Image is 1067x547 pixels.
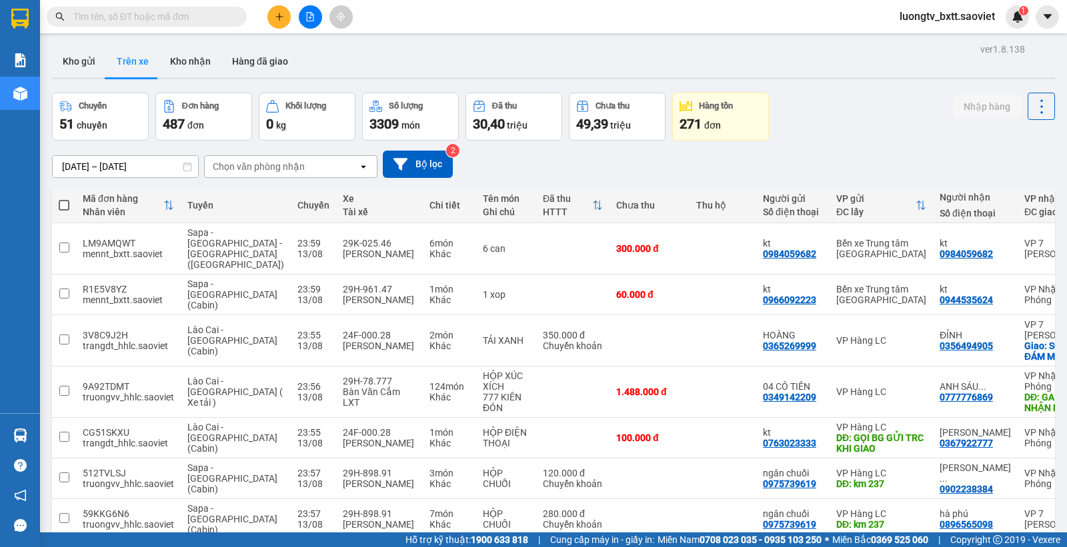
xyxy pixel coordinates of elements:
span: 3309 [369,116,399,132]
span: 51 [59,116,74,132]
div: Chuyển khoản [543,340,603,351]
div: 13/08 [297,438,329,448]
div: 29H-898.91 [343,468,416,478]
div: 23:55 [297,330,329,340]
img: logo-vxr [11,9,29,29]
span: Cung cấp máy in - giấy in: [550,532,654,547]
div: ĐỈNH [940,330,1011,340]
div: kt [940,284,1011,294]
span: 271 [680,116,702,132]
div: 23:56 [297,381,329,392]
div: Chi tiết [429,200,469,211]
div: hà phú [940,508,1011,519]
div: GIA BẢO [940,427,1011,438]
div: 1 xop [483,289,529,300]
div: 7 món [429,508,469,519]
div: 24F-000.28 [343,427,416,438]
div: NGÔ TUYẾT CHUỐI [940,462,1011,484]
span: triệu [507,120,527,131]
div: kt [763,238,823,249]
div: 6 món [429,238,469,249]
div: VP Hàng LC [836,386,926,397]
span: | [938,532,940,547]
div: 04 CÔ TIÊN [763,381,823,392]
span: Hỗ trợ kỹ thuật: [405,532,528,547]
input: Tìm tên, số ĐT hoặc mã đơn [73,9,231,24]
span: message [14,519,27,532]
div: Chuyến [79,101,107,111]
div: VP Hàng LC [836,468,926,478]
strong: 0369 525 060 [871,534,928,545]
span: question-circle [14,459,27,472]
span: ⚪️ [825,537,829,542]
button: caret-down [1036,5,1059,29]
button: aim [329,5,353,29]
div: Khác [429,340,469,351]
div: ĐC lấy [836,207,916,217]
div: Tài xế [343,207,416,217]
div: Chuyến [297,200,329,211]
div: 3V8C9J2H [83,330,174,340]
div: Khác [429,478,469,489]
span: file-add [305,12,315,21]
div: 1 món [429,427,469,438]
span: kg [276,120,286,131]
div: 1.488.000 đ [616,386,683,397]
div: Mã đơn hàng [83,193,163,204]
div: 13/08 [297,294,329,305]
span: 49,39 [576,116,608,132]
button: Hàng đã giao [221,45,299,77]
div: TẢI XANH [483,335,529,346]
div: kt [940,238,1011,249]
div: LM9AMQWT [83,238,174,249]
span: search [55,12,65,21]
div: Xe [343,193,416,204]
div: 13/08 [297,478,329,489]
div: 23:57 [297,468,329,478]
span: Lào Cai - [GEOGRAPHIC_DATA] ( Xe tải ) [187,376,283,408]
div: 9A92TDMT [83,381,174,392]
th: Toggle SortBy [830,188,933,223]
div: truongvv_hhlc.saoviet [83,478,174,489]
div: ngân chuối [763,468,823,478]
div: trangdt_hhlc.saoviet [83,340,174,351]
button: Nhập hàng [953,95,1021,119]
div: [PERSON_NAME] [343,438,416,448]
div: ver 1.8.138 [980,42,1025,57]
div: 1 món [429,284,469,294]
div: Chuyển khoản [543,478,603,489]
th: Toggle SortBy [536,188,610,223]
span: Miền Nam [658,532,822,547]
sup: 1 [1019,6,1028,15]
button: file-add [299,5,322,29]
div: 6 can [483,243,529,254]
div: VP Hàng LC [836,422,926,432]
div: mennt_bxtt.saoviet [83,294,174,305]
img: icon-new-feature [1012,11,1024,23]
div: HTTT [543,207,592,217]
div: [PERSON_NAME] [343,249,416,259]
div: Khác [429,438,469,448]
div: HỘP ĐIỆN THOẠI [483,427,529,448]
div: Người nhận [940,192,1011,203]
span: aim [336,12,345,21]
button: Chuyến51chuyến [52,93,149,141]
div: Đã thu [543,193,592,204]
div: 23:55 [297,427,329,438]
div: 120.000 đ [543,468,603,478]
div: HOÀNG [763,330,823,340]
div: DĐ: km 237 [836,478,926,489]
svg: open [358,161,369,172]
div: Khối lượng [285,101,326,111]
div: 23:57 [297,508,329,519]
div: 512TVLSJ [83,468,174,478]
span: 30,40 [473,116,505,132]
div: 29H-961.47 [343,284,416,294]
div: 124 món [429,381,469,392]
span: plus [275,12,284,21]
div: 0356494905 [940,340,993,351]
div: 23:59 [297,238,329,249]
div: HỘP CHUỐI [483,468,529,489]
div: Số điện thoại [763,207,823,217]
div: kt [763,427,823,438]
